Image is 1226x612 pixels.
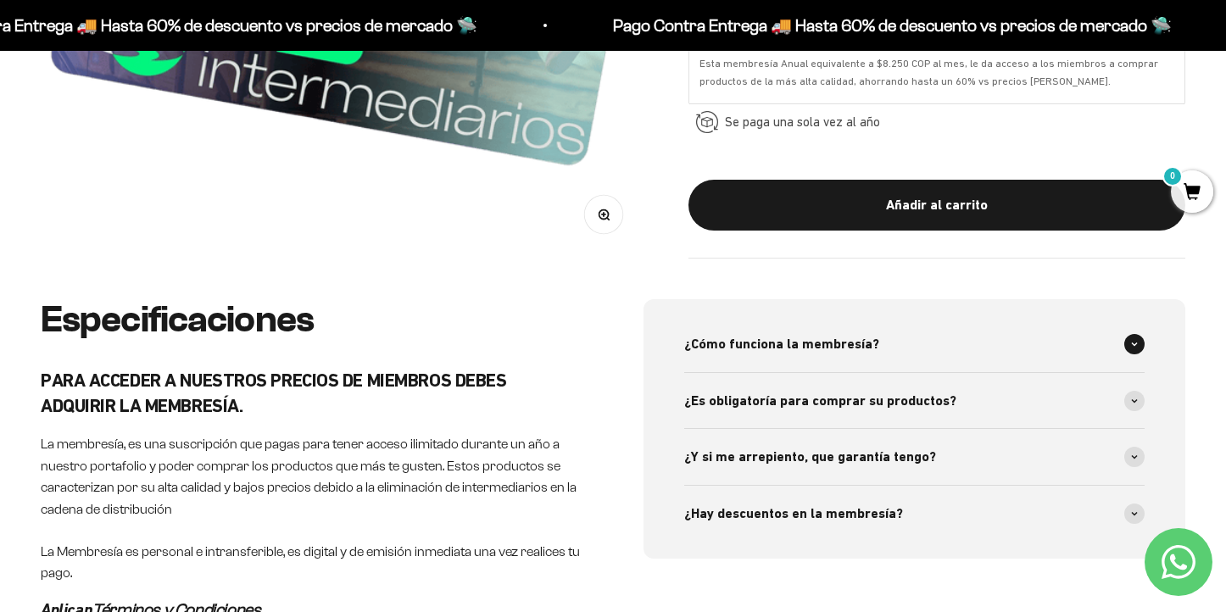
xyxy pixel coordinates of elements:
[601,12,1160,39] p: Pago Contra Entrega 🚚 Hasta 60% de descuento vs precios de mercado 🛸
[684,373,1145,429] summary: ¿Es obligatoría para comprar su productos?
[725,112,880,132] span: Se paga una sola vez al año
[684,333,879,355] span: ¿Cómo funciona la membresía?
[684,503,903,525] span: ¿Hay descuentos en la membresía?
[20,186,351,216] div: Certificaciones de calidad
[278,292,349,321] span: Enviar
[41,370,506,417] strong: PARA ACCEDER A NUESTROS PRECIOS DE MIEMBROS DEBES ADQUIRIR LA MEMBRESÍA.
[41,433,582,520] p: La membresía, es una suscripción que pagas para tener acceso ilimitado durante un año a nuestro p...
[684,390,956,412] span: ¿Es obligatoría para comprar su productos?
[684,446,936,468] span: ¿Y si me arrepiento, que garantía tengo?
[41,299,582,340] h2: Especificaciones
[684,486,1145,542] summary: ¿Hay descuentos en la membresía?
[56,255,349,283] input: Otra (por favor especifica)
[1162,166,1183,186] mark: 0
[684,316,1145,372] summary: ¿Cómo funciona la membresía?
[722,195,1151,217] div: Añadir al carrito
[684,429,1145,485] summary: ¿Y si me arrepiento, que garantía tengo?
[20,119,351,148] div: Detalles sobre ingredientes "limpios"
[41,541,582,584] p: La Membresía es personal e intransferible, es digital y de emisión inmediata una vez realices tu ...
[20,27,351,104] p: Para decidirte a comprar este suplemento, ¿qué información específica sobre su pureza, origen o c...
[20,220,351,250] div: Comparativa con otros productos similares
[688,180,1185,231] button: Añadir al carrito
[20,153,351,182] div: País de origen de ingredientes
[699,55,1174,90] div: Esta membresía Anual equivalente a $8.250 COP al mes, le da acceso a los miembros a comprar produ...
[276,292,351,321] button: Enviar
[1171,184,1213,203] a: 0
